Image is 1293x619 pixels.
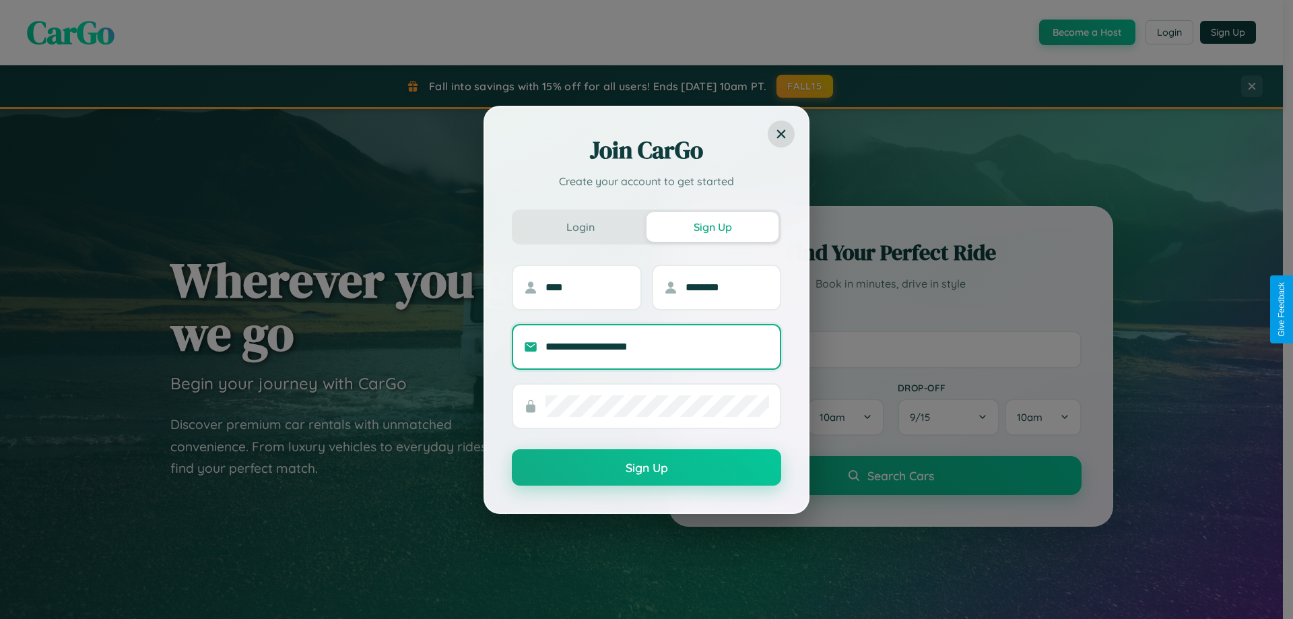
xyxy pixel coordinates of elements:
button: Login [515,212,646,242]
button: Sign Up [512,449,781,486]
div: Give Feedback [1277,282,1286,337]
p: Create your account to get started [512,173,781,189]
button: Sign Up [646,212,778,242]
h2: Join CarGo [512,134,781,166]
